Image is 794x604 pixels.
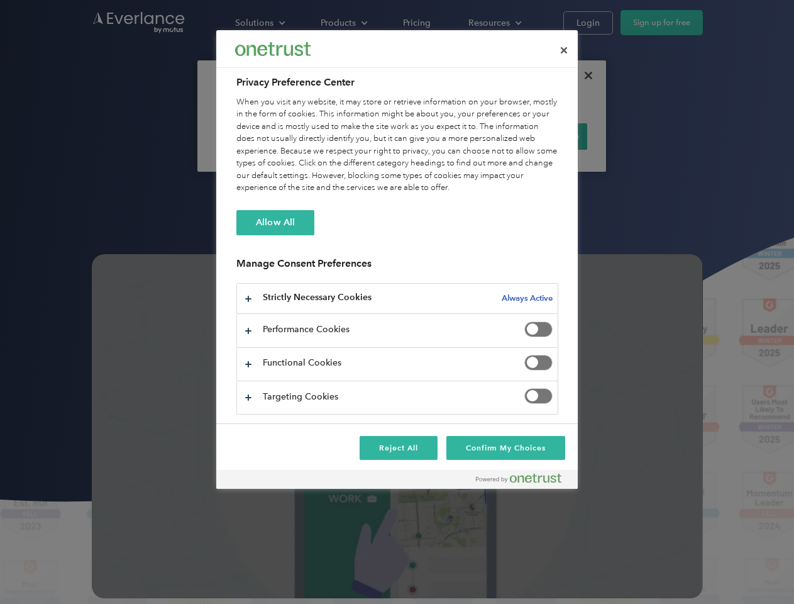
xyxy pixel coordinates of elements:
img: Everlance [235,42,311,55]
button: Close [550,36,578,64]
div: Privacy Preference Center [216,30,578,489]
div: Preference center [216,30,578,489]
h3: Manage Consent Preferences [236,257,558,277]
div: Everlance [235,36,311,62]
h2: Privacy Preference Center [236,75,558,90]
button: Confirm My Choices [446,436,565,460]
button: Reject All [360,436,438,460]
button: Allow All [236,210,314,235]
input: Submit [92,75,156,101]
a: Powered by OneTrust Opens in a new Tab [476,473,571,489]
div: When you visit any website, it may store or retrieve information on your browser, mostly in the f... [236,96,558,194]
img: Powered by OneTrust Opens in a new Tab [476,473,561,483]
